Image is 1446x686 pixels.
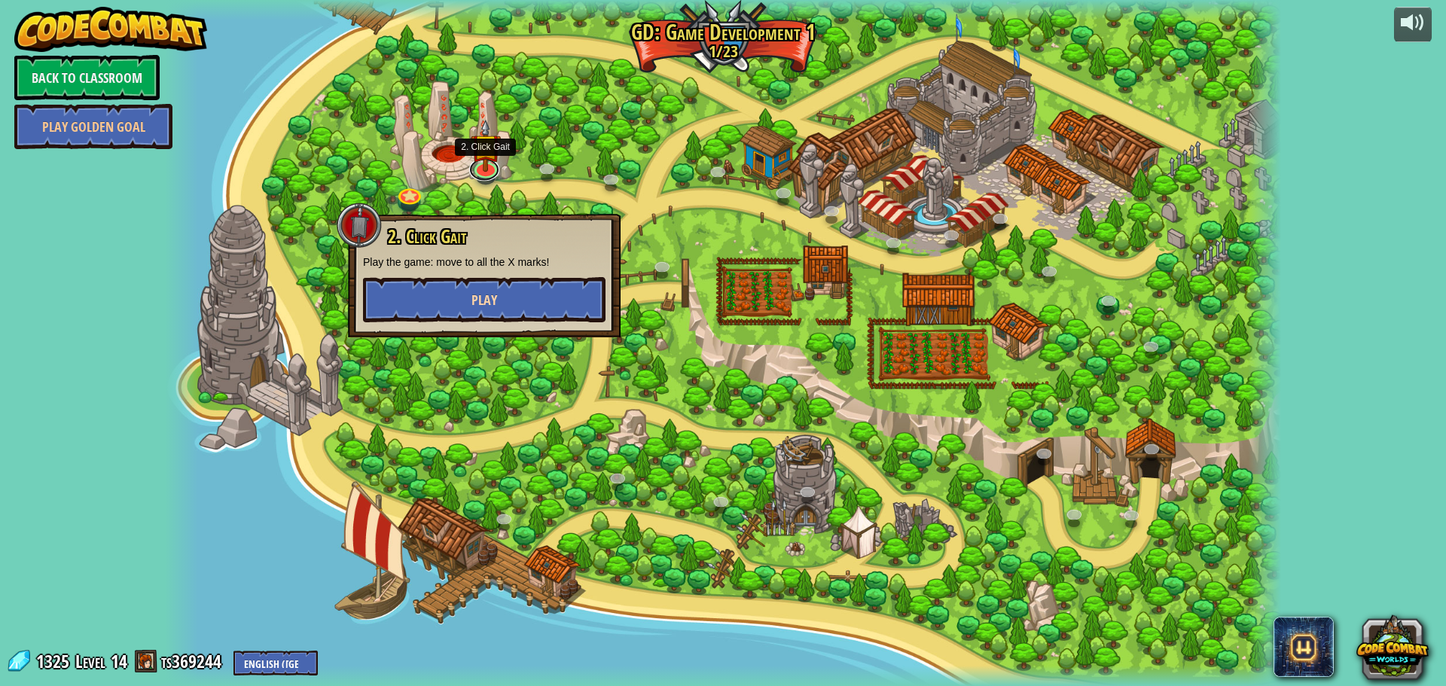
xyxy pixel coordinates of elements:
[388,224,466,249] span: 2. Click Gait
[471,120,501,172] img: level-banner-started.png
[14,55,160,100] a: Back to Classroom
[14,7,207,52] img: CodeCombat - Learn how to code by playing a game
[75,649,105,674] span: Level
[36,649,74,673] span: 1325
[363,255,606,270] p: Play the game: move to all the X marks!
[363,277,606,322] button: Play
[111,649,127,673] span: 14
[14,104,172,149] a: Play Golden Goal
[471,291,497,309] span: Play
[1394,7,1432,42] button: Adjust volume
[161,649,226,673] a: ts369244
